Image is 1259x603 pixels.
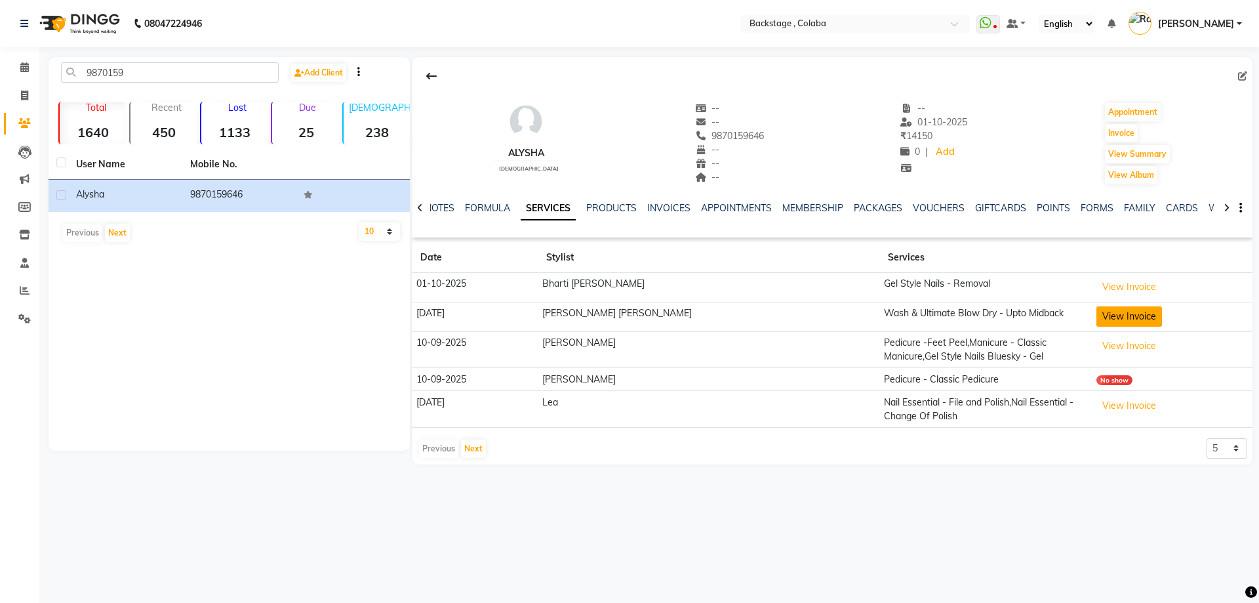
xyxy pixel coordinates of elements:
[105,224,130,242] button: Next
[933,143,956,161] a: Add
[1166,202,1198,214] a: CARDS
[1105,145,1170,163] button: View Summary
[65,102,127,114] p: Total
[418,64,445,89] div: Back to Client
[695,130,765,142] span: 9870159646
[344,124,410,140] strong: 238
[925,145,928,159] span: |
[1096,396,1162,416] button: View Invoice
[695,102,720,114] span: --
[499,165,559,172] span: [DEMOGRAPHIC_DATA]
[880,368,1092,391] td: Pedicure - Classic Pedicure
[538,368,880,391] td: [PERSON_NAME]
[1158,17,1234,31] span: [PERSON_NAME]
[144,5,202,42] b: 08047224946
[1129,12,1151,35] img: Rashmi Banerjee
[538,331,880,368] td: [PERSON_NAME]
[412,273,538,302] td: 01-10-2025
[586,202,637,214] a: PRODUCTS
[695,171,720,183] span: --
[425,202,454,214] a: NOTES
[461,440,486,458] button: Next
[412,368,538,391] td: 10-09-2025
[412,302,538,331] td: [DATE]
[1096,375,1132,385] div: No show
[272,124,339,140] strong: 25
[1096,306,1162,327] button: View Invoice
[538,391,880,428] td: Lea
[538,302,880,331] td: [PERSON_NAME] [PERSON_NAME]
[695,116,720,128] span: --
[880,302,1092,331] td: Wash & Ultimate Blow Dry - Upto Midback
[900,130,932,142] span: 14150
[854,202,902,214] a: PACKAGES
[538,273,880,302] td: Bharti [PERSON_NAME]
[782,202,843,214] a: MEMBERSHIP
[506,102,546,141] img: avatar
[76,188,104,200] span: Alysha
[1096,277,1162,297] button: View Invoice
[136,102,197,114] p: Recent
[182,150,296,180] th: Mobile No.
[1096,336,1162,356] button: View Invoice
[900,116,967,128] span: 01-10-2025
[880,331,1092,368] td: Pedicure -Feet Peel,Manicure - Classic Manicure,Gel Style Nails Bluesky - Gel
[275,102,339,114] p: Due
[291,64,346,82] a: Add Client
[913,202,965,214] a: VOUCHERS
[207,102,268,114] p: Lost
[1105,166,1157,184] button: View Album
[900,130,906,142] span: ₹
[880,273,1092,302] td: Gel Style Nails - Removal
[1081,202,1113,214] a: FORMS
[182,180,296,212] td: 9870159646
[900,146,920,157] span: 0
[1105,103,1161,121] button: Appointment
[900,102,925,114] span: --
[68,150,182,180] th: User Name
[695,144,720,156] span: --
[1105,124,1138,142] button: Invoice
[1209,202,1246,214] a: WALLET
[494,146,559,160] div: Alysha
[60,124,127,140] strong: 1640
[647,202,690,214] a: INVOICES
[33,5,123,42] img: logo
[1037,202,1070,214] a: POINTS
[975,202,1026,214] a: GIFTCARDS
[538,243,880,273] th: Stylist
[130,124,197,140] strong: 450
[412,331,538,368] td: 10-09-2025
[412,391,538,428] td: [DATE]
[695,157,720,169] span: --
[880,391,1092,428] td: Nail Essential - File and Polish,Nail Essential - Change Of Polish
[1124,202,1155,214] a: FAMILY
[61,62,279,83] input: Search by Name/Mobile/Email/Code
[521,197,576,220] a: SERVICES
[201,124,268,140] strong: 1133
[349,102,410,114] p: [DEMOGRAPHIC_DATA]
[701,202,772,214] a: APPOINTMENTS
[412,243,538,273] th: Date
[465,202,510,214] a: FORMULA
[880,243,1092,273] th: Services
